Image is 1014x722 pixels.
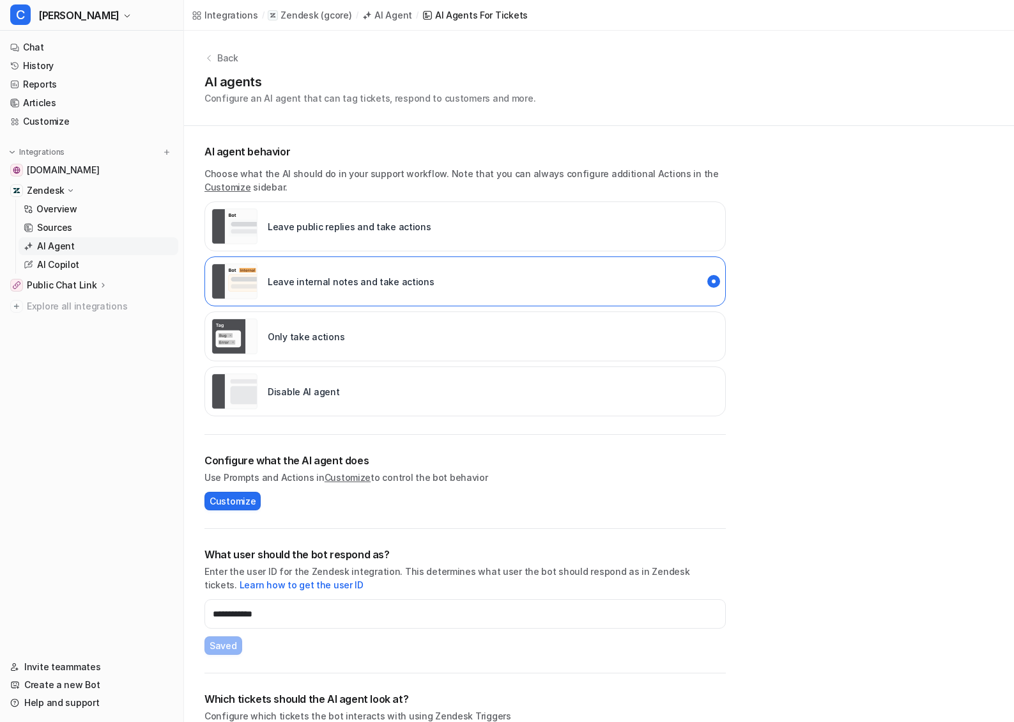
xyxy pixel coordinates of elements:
[204,167,726,194] p: Choose what the AI should do in your support workflow. Note that you can always configure additio...
[325,472,371,483] a: Customize
[356,10,358,21] span: /
[37,221,72,234] p: Sources
[162,148,171,157] img: menu_add.svg
[268,385,340,398] p: Disable AI agent
[204,144,726,159] p: AI agent behavior
[204,565,726,592] p: Enter the user ID for the Zendesk integration. This determines what user the bot should respond a...
[5,57,178,75] a: History
[5,146,68,159] button: Integrations
[19,147,65,157] p: Integrations
[204,636,242,655] button: Saved
[211,208,257,244] img: Leave public replies and take actions
[217,51,238,65] p: Back
[268,330,344,343] p: Only take actions
[5,676,178,694] a: Create a new Bot
[321,9,351,22] p: ( gcore )
[262,10,265,21] span: /
[5,75,178,93] a: Reports
[19,219,178,237] a: Sources
[362,8,412,22] a: AI Agent
[5,94,178,112] a: Articles
[192,8,258,22] a: Integrations
[204,471,726,484] p: Use Prompts and Actions in to control the bot behavior
[268,275,434,288] p: Leave internal notes and take actions
[211,263,257,299] img: Leave internal notes and take actions
[27,164,99,177] span: [DOMAIN_NAME]
[27,296,173,317] span: Explore all integrations
[435,8,528,22] div: AI Agents for tickets
[204,547,726,562] h2: What user should the bot respond as?
[422,8,528,22] a: AI Agents for tickets
[27,279,97,292] p: Public Chat Link
[211,318,257,354] img: Only take actions
[210,639,237,652] span: Saved
[5,161,178,179] a: gcore.com[DOMAIN_NAME]
[204,453,726,468] h2: Configure what the AI agent does
[204,201,726,251] div: live::external_reply
[204,492,261,510] button: Customize
[13,187,20,194] img: Zendesk
[13,281,20,289] img: Public Chat Link
[268,9,351,22] a: Zendesk(gcore)
[5,38,178,56] a: Chat
[19,200,178,218] a: Overview
[416,10,419,21] span: /
[280,9,318,22] p: Zendesk
[37,258,79,271] p: AI Copilot
[5,694,178,712] a: Help and support
[204,182,250,192] a: Customize
[204,8,258,22] div: Integrations
[5,658,178,676] a: Invite teammates
[210,494,256,508] span: Customize
[37,240,75,253] p: AI Agent
[268,220,431,233] p: Leave public replies and take actions
[204,691,726,707] h2: Which tickets should the AI agent look at?
[204,366,726,416] div: paused::disabled
[5,297,178,315] a: Explore all integrations
[374,8,412,22] div: AI Agent
[211,373,257,409] img: Disable AI agent
[10,300,23,313] img: explore all integrations
[8,148,17,157] img: expand menu
[38,6,119,24] span: [PERSON_NAME]
[19,256,178,274] a: AI Copilot
[204,72,535,91] h1: AI agents
[19,237,178,255] a: AI Agent
[240,579,364,590] a: Learn how to get the user ID
[27,184,65,197] p: Zendesk
[204,91,535,105] p: Configure an AI agent that can tag tickets, respond to customers and more.
[204,256,726,306] div: live::internal_reply
[10,4,31,25] span: C
[13,166,20,174] img: gcore.com
[204,311,726,361] div: live::disabled
[36,203,77,216] p: Overview
[5,113,178,130] a: Customize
